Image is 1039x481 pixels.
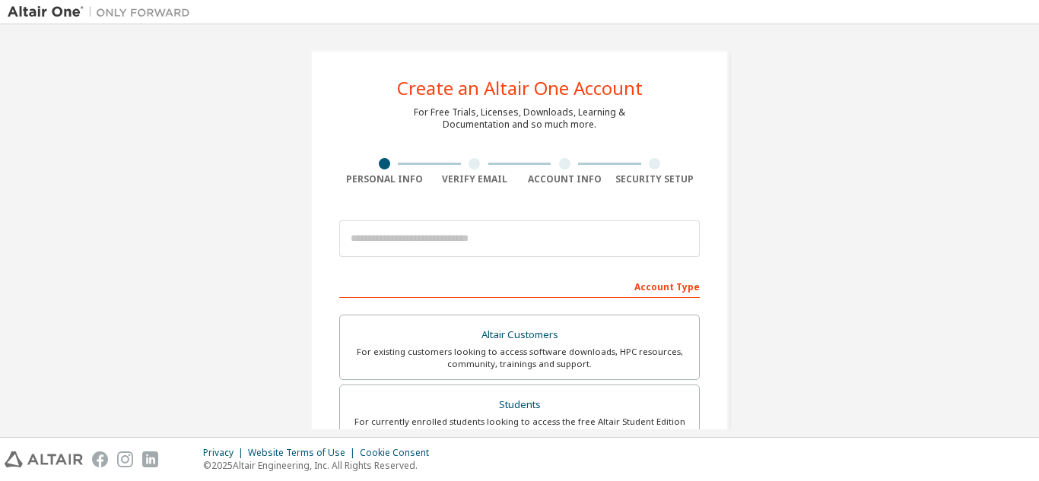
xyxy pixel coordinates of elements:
[203,459,438,472] p: © 2025 Altair Engineering, Inc. All Rights Reserved.
[203,447,248,459] div: Privacy
[8,5,198,20] img: Altair One
[5,451,83,467] img: altair_logo.svg
[349,416,690,440] div: For currently enrolled students looking to access the free Altair Student Edition bundle and all ...
[397,79,643,97] div: Create an Altair One Account
[339,274,700,298] div: Account Type
[610,173,701,185] div: Security Setup
[349,346,690,370] div: For existing customers looking to access software downloads, HPC resources, community, trainings ...
[349,394,690,416] div: Students
[142,451,158,467] img: linkedin.svg
[360,447,438,459] div: Cookie Consent
[117,451,133,467] img: instagram.svg
[430,173,520,185] div: Verify Email
[92,451,108,467] img: facebook.svg
[414,106,625,131] div: For Free Trials, Licenses, Downloads, Learning & Documentation and so much more.
[339,173,430,185] div: Personal Info
[519,173,610,185] div: Account Info
[248,447,360,459] div: Website Terms of Use
[349,324,690,346] div: Altair Customers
